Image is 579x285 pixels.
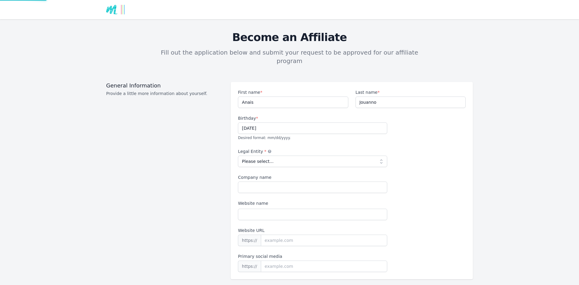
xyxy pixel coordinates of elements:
label: Legal Entity [238,148,387,154]
label: First name [238,89,348,95]
label: Last name [356,89,466,95]
input: mm/dd/yyyy [238,122,387,134]
input: example.com [261,235,388,246]
label: Primary social media [238,253,387,259]
label: Birthday [238,115,387,121]
label: Website name [238,200,387,206]
span: Desired format: mm/dd/yyyy. [238,136,291,140]
span: https:// [238,235,261,246]
h3: General Information [106,82,223,89]
input: example.com [261,261,388,272]
p: Provide a little more information about yourself. [106,90,223,97]
span: https:// [238,261,261,272]
label: Company name [238,174,387,180]
label: Website URL [238,227,387,233]
p: Fill out the application below and submit your request to be approved for our affiliate program [154,48,425,65]
h3: Become an Affiliate [106,31,473,43]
